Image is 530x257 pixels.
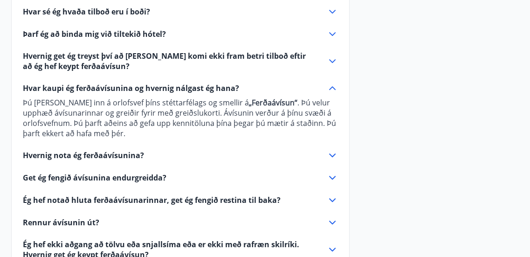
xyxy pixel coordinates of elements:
div: Ég hef notað hluta ferðaávísunarinnar, get ég fengið restina til baka? [23,194,338,206]
div: Hvar kaupi ég ferðaávísunina og hvernig nálgast ég hana? [23,83,338,94]
span: Þarf ég að binda mig við tiltekið hótel? [23,29,166,39]
div: Hvar sé ég hvaða tilboð eru í boði? [23,6,338,17]
div: Hvar kaupi ég ferðaávísunina og hvernig nálgast ég hana? [23,94,338,139]
div: Hvernig nota ég ferðaávísunina? [23,150,338,161]
div: Hvernig get ég treyst því að [PERSON_NAME] komi ekki fram betri tilboð eftir að ég hef keypt ferð... [23,51,338,71]
div: Þarf ég að binda mig við tiltekið hótel? [23,28,338,40]
span: Hvar sé ég hvaða tilboð eru í boði? [23,7,150,17]
span: Hvernig nota ég ferðaávísunina? [23,150,144,160]
span: Get ég fengið ávísunina endurgreidda? [23,173,166,183]
span: Hvernig get ég treyst því að [PERSON_NAME] komi ekki fram betri tilboð eftir að ég hef keypt ferð... [23,51,316,71]
span: Hvar kaupi ég ferðaávísunina og hvernig nálgast ég hana? [23,83,239,93]
p: Þú [PERSON_NAME] inn á orlofsvef þíns stéttarfélags og smellir á . Þú velur upphæð ávísunarinnar ... [23,97,338,139]
span: Ég hef notað hluta ferðaávísunarinnar, get ég fengið restina til baka? [23,195,281,205]
strong: „Ferðaávísun“ [249,97,297,108]
div: Rennur ávísunin út? [23,217,338,228]
div: Get ég fengið ávísunina endurgreidda? [23,172,338,183]
span: Rennur ávísunin út? [23,217,99,228]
